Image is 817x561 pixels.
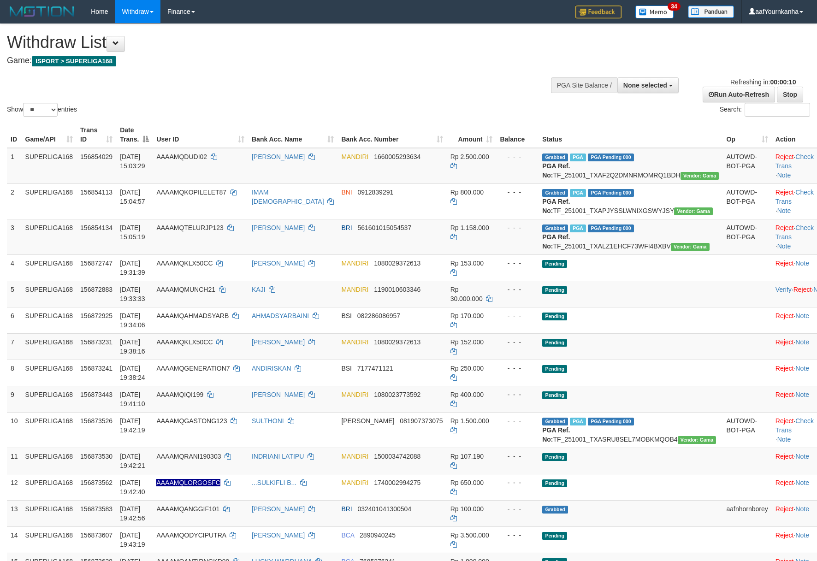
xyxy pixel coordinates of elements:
[500,478,535,487] div: - - -
[617,77,679,93] button: None selected
[22,386,77,412] td: SUPERLIGA168
[674,207,713,215] span: Vendor URL: https://trx31.1velocity.biz
[7,500,22,526] td: 13
[156,153,207,160] span: AAAAMQDUDI02
[156,479,220,486] span: Nama rekening ada tanda titik/strip, harap diedit
[120,391,145,407] span: [DATE] 19:41:10
[120,417,145,434] span: [DATE] 19:42:19
[77,122,116,148] th: Trans ID: activate to sort column ascending
[22,360,77,386] td: SUPERLIGA168
[153,122,248,148] th: User ID: activate to sort column ascending
[80,189,112,196] span: 156854113
[7,474,22,500] td: 12
[450,531,489,539] span: Rp 3.500.000
[357,312,400,319] span: Copy 082286086957 to clipboard
[542,426,570,443] b: PGA Ref. No:
[22,254,77,281] td: SUPERLIGA168
[542,479,567,487] span: Pending
[795,260,809,267] a: Note
[500,223,535,232] div: - - -
[542,418,568,425] span: Grabbed
[776,417,794,425] a: Reject
[120,189,145,205] span: [DATE] 15:04:57
[776,286,792,293] a: Verify
[722,500,771,526] td: aafnhornborey
[539,219,722,254] td: TF_251001_TXALZ1EHCF73WFI4BXBV
[777,87,803,102] a: Stop
[7,386,22,412] td: 9
[341,286,368,293] span: MANDIRI
[500,504,535,514] div: - - -
[156,286,215,293] span: AAAAMQMUNCH21
[252,312,309,319] a: AHMADSYARBAINI
[542,453,567,461] span: Pending
[80,312,112,319] span: 156872925
[7,526,22,553] td: 14
[539,183,722,219] td: TF_251001_TXAPJYSSLWNIXGSWYJSY
[776,365,794,372] a: Reject
[776,505,794,513] a: Reject
[450,453,484,460] span: Rp 107.190
[22,183,77,219] td: SUPERLIGA168
[156,224,224,231] span: AAAAMQTELURJP123
[120,453,145,469] span: [DATE] 19:42:21
[450,365,484,372] span: Rp 250.000
[450,286,483,302] span: Rp 30.000.000
[542,260,567,268] span: Pending
[341,531,354,539] span: BCA
[450,260,484,267] span: Rp 153.000
[80,224,112,231] span: 156854134
[588,224,634,232] span: PGA Pending
[635,6,674,18] img: Button%20Memo.svg
[374,453,420,460] span: Copy 1500034742088 to clipboard
[80,453,112,460] span: 156873530
[156,453,221,460] span: AAAAMQRANI190303
[22,448,77,474] td: SUPERLIGA168
[570,189,586,197] span: Marked by aafchhiseyha
[374,260,420,267] span: Copy 1080029372613 to clipboard
[450,391,484,398] span: Rp 400.000
[776,453,794,460] a: Reject
[795,312,809,319] a: Note
[7,219,22,254] td: 3
[341,224,352,231] span: BRI
[575,6,622,18] img: Feedback.jpg
[776,260,794,267] a: Reject
[252,479,296,486] a: ...SULKIFLI B...
[539,412,722,448] td: TF_251001_TXASRU8SEL7MOBKMQOB4
[795,391,809,398] a: Note
[7,360,22,386] td: 8
[341,391,368,398] span: MANDIRI
[777,436,791,443] a: Note
[374,286,420,293] span: Copy 1190010603346 to clipboard
[542,339,567,347] span: Pending
[542,224,568,232] span: Grabbed
[588,418,634,425] span: PGA Pending
[776,224,794,231] a: Reject
[374,391,420,398] span: Copy 1080023773592 to clipboard
[7,148,22,184] td: 1
[120,286,145,302] span: [DATE] 19:33:33
[542,233,570,250] b: PGA Ref. No:
[80,365,112,372] span: 156873241
[688,6,734,18] img: panduan.png
[776,391,794,398] a: Reject
[80,260,112,267] span: 156872747
[80,417,112,425] span: 156873526
[795,338,809,346] a: Note
[7,5,77,18] img: MOTION_logo.png
[7,281,22,307] td: 5
[542,365,567,373] span: Pending
[341,417,394,425] span: [PERSON_NAME]
[120,338,145,355] span: [DATE] 19:38:16
[23,103,58,117] select: Showentries
[22,122,77,148] th: Game/API: activate to sort column ascending
[22,333,77,360] td: SUPERLIGA168
[22,148,77,184] td: SUPERLIGA168
[496,122,539,148] th: Balance
[400,417,443,425] span: Copy 081907373075 to clipboard
[357,365,393,372] span: Copy 7177471121 to clipboard
[156,505,219,513] span: AAAAMQANGGIF101
[777,171,791,179] a: Note
[357,189,393,196] span: Copy 0912839291 to clipboard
